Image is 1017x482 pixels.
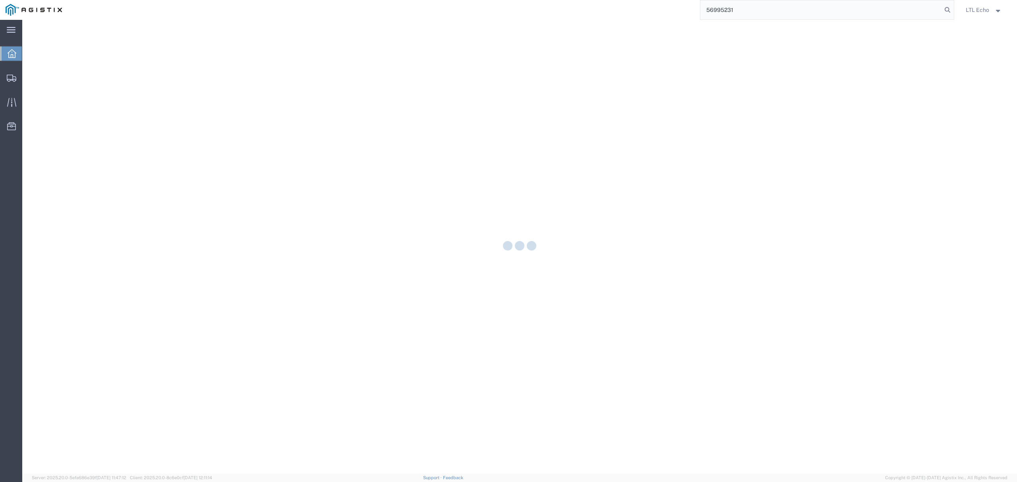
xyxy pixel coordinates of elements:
[130,475,212,480] span: Client: 2025.20.0-8c6e0cf
[443,475,463,480] a: Feedback
[184,475,212,480] span: [DATE] 12:11:14
[6,4,62,16] img: logo
[700,0,942,19] input: Search for shipment number, reference number
[97,475,126,480] span: [DATE] 11:47:12
[965,5,1006,15] button: LTL Echo
[966,6,989,14] span: LTL Echo
[32,475,126,480] span: Server: 2025.20.0-5efa686e39f
[423,475,443,480] a: Support
[885,474,1007,481] span: Copyright © [DATE]-[DATE] Agistix Inc., All Rights Reserved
